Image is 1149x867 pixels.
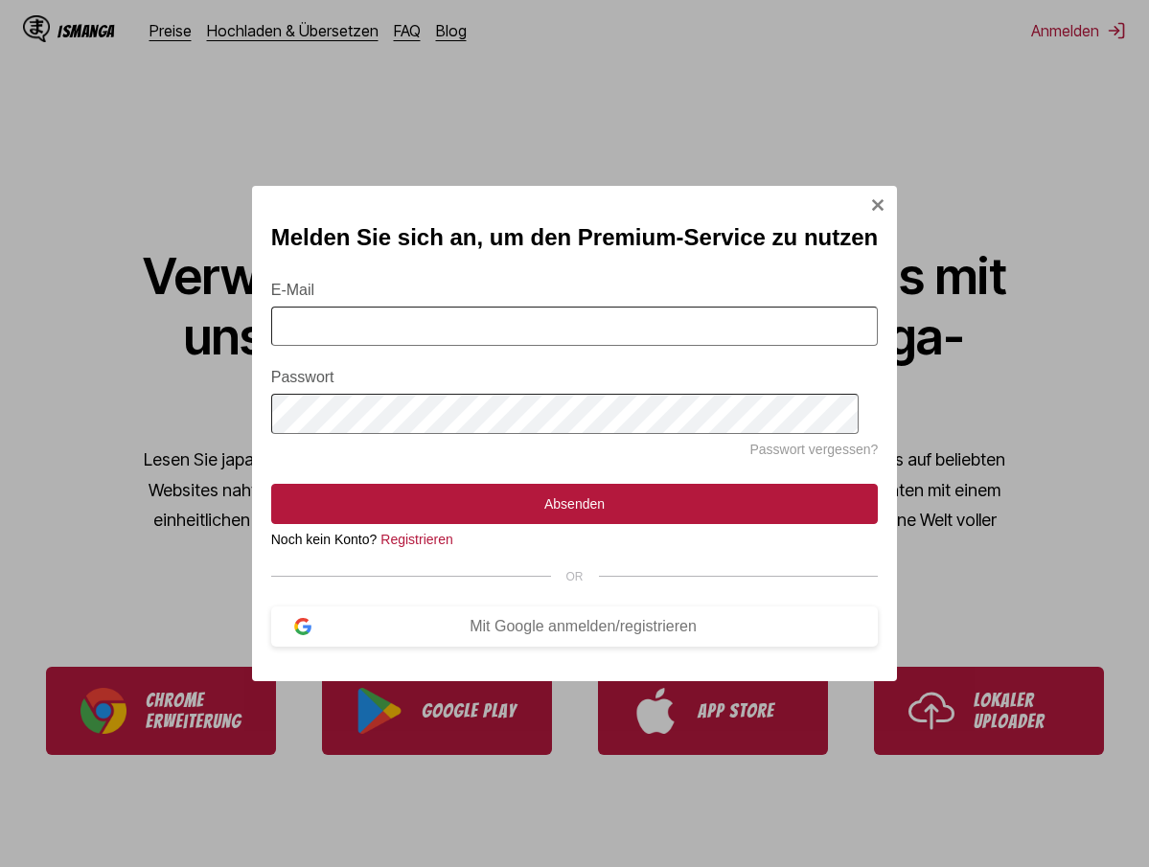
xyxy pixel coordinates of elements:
div: Sign In Modal [252,186,898,681]
div: Noch kein Konto? [271,532,879,547]
img: google-logo [294,618,311,635]
div: OR [271,570,879,583]
h2: Melden Sie sich an, um den Premium-Service zu nutzen [271,224,879,251]
button: Absenden [271,484,879,524]
div: Mit Google anmelden/registrieren [311,618,856,635]
button: Mit Google anmelden/registrieren [271,606,879,647]
a: Registrieren [380,532,452,547]
a: Passwort vergessen? [749,442,878,457]
img: Close [870,197,885,213]
label: E-Mail [271,282,879,299]
label: Passwort [271,369,879,386]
